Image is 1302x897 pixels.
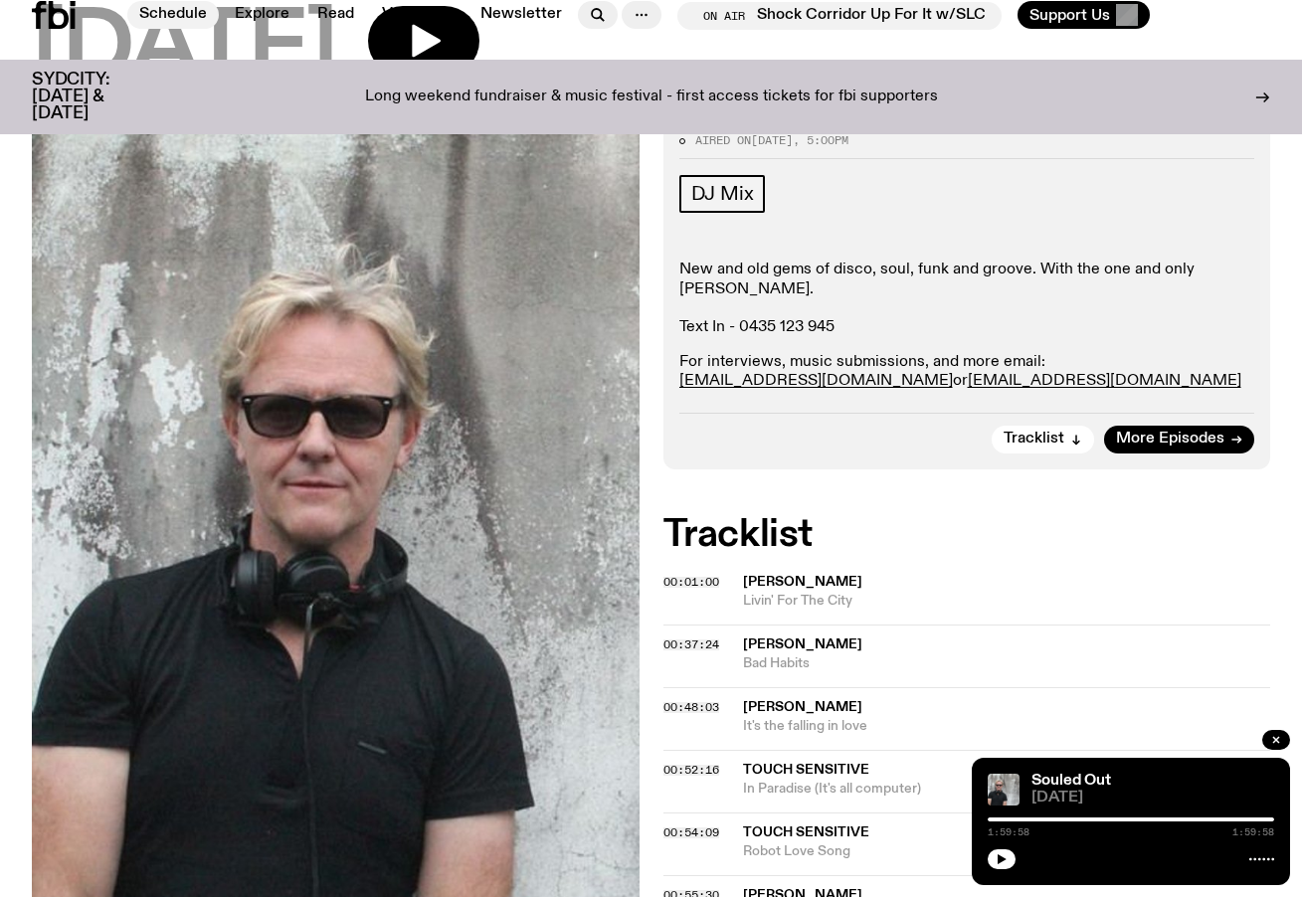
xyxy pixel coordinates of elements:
[743,842,1271,861] span: Robot Love Song
[663,636,719,652] span: 00:37:24
[1029,6,1110,24] span: Support Us
[679,175,766,213] a: DJ Mix
[751,132,793,148] span: [DATE]
[663,577,719,588] button: 00:01:00
[32,72,159,122] h3: SYDCITY: [DATE] & [DATE]
[663,639,719,650] button: 00:37:24
[743,637,862,651] span: [PERSON_NAME]
[743,717,1271,736] span: It's the falling in love
[663,762,719,778] span: 00:52:16
[743,780,1271,799] span: In Paradise (It's all computer)
[1031,791,1274,806] span: [DATE]
[677,2,1002,30] button: On AirShock Corridor Up For It w/SLC
[663,574,719,590] span: 00:01:00
[305,1,366,29] a: Read
[695,132,751,148] span: Aired on
[968,373,1241,389] a: [EMAIL_ADDRESS][DOMAIN_NAME]
[1004,432,1064,447] span: Tracklist
[1232,827,1274,837] span: 1:59:58
[793,132,848,148] span: , 5:00pm
[663,765,719,776] button: 00:52:16
[223,1,301,29] a: Explore
[743,763,869,777] span: Touch Sensitive
[663,699,719,715] span: 00:48:03
[1104,426,1254,453] a: More Episodes
[743,700,862,714] span: [PERSON_NAME]
[757,7,986,25] span: Shock Corridor Up For It w/SLC
[679,261,1255,337] p: New and old gems of disco, soul, funk and groove. With the one and only [PERSON_NAME]. Text In - ...
[663,517,1271,553] h2: Tracklist
[679,373,953,389] a: [EMAIL_ADDRESS][DOMAIN_NAME]
[743,592,1271,611] span: Livin' For The City
[679,353,1255,391] p: For interviews, music submissions, and more email: or
[703,9,745,22] span: On Air
[691,183,754,205] span: DJ Mix
[988,827,1029,837] span: 1:59:58
[370,1,465,29] a: Volunteer
[1116,432,1224,447] span: More Episodes
[663,824,719,840] span: 00:54:09
[992,426,1094,453] button: Tracklist
[663,827,719,838] button: 00:54:09
[663,702,719,713] button: 00:48:03
[1018,1,1150,29] button: Support Us
[365,89,938,106] p: Long weekend fundraiser & music festival - first access tickets for fbi supporters
[743,825,869,839] span: Touch Sensitive
[743,654,1271,673] span: Bad Habits
[988,774,1020,806] img: Stephen looks directly at the camera, wearing a black tee, black sunglasses and headphones around...
[127,1,219,29] a: Schedule
[1031,773,1111,789] a: Souled Out
[743,575,862,589] span: [PERSON_NAME]
[468,1,574,29] a: Newsletter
